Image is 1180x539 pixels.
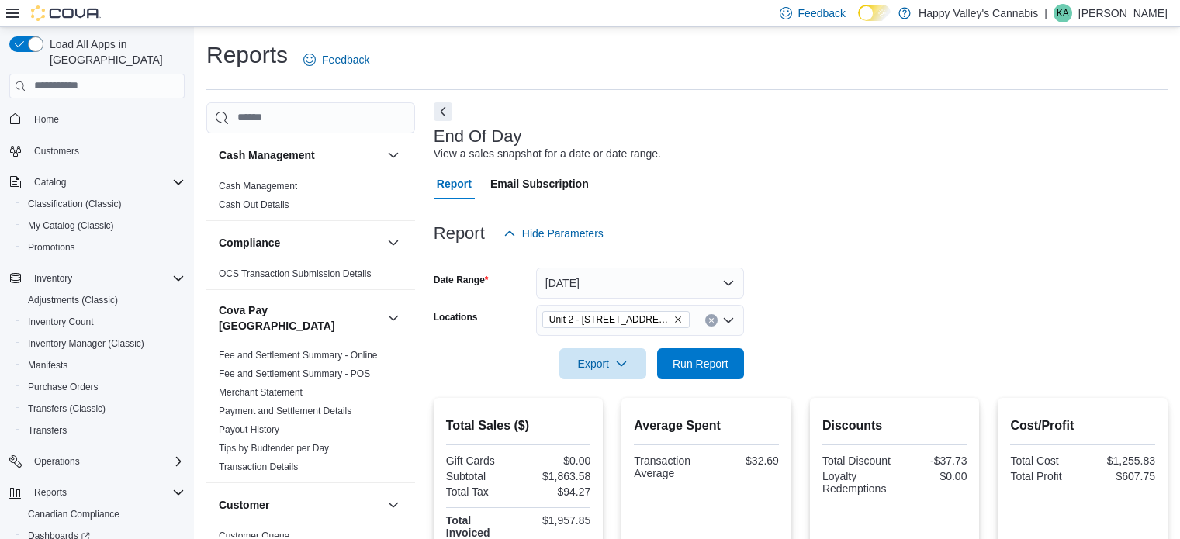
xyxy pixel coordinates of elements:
[219,423,279,436] span: Payout History
[22,421,185,440] span: Transfers
[28,219,114,232] span: My Catalog (Classic)
[322,52,369,67] span: Feedback
[28,452,185,471] span: Operations
[22,313,100,331] a: Inventory Count
[434,127,522,146] h3: End Of Day
[206,40,288,71] h1: Reports
[822,416,967,435] h2: Discounts
[219,405,351,417] span: Payment and Settlement Details
[384,309,403,327] button: Cova Pay [GEOGRAPHIC_DATA]
[34,176,66,188] span: Catalog
[219,368,370,379] a: Fee and Settlement Summary - POS
[521,514,590,527] div: $1,957.85
[1086,470,1155,482] div: $607.75
[34,272,72,285] span: Inventory
[28,294,118,306] span: Adjustments (Classic)
[28,198,122,210] span: Classification (Classic)
[16,193,191,215] button: Classification (Classic)
[22,195,128,213] a: Classification (Classic)
[3,451,191,472] button: Operations
[219,387,303,398] a: Merchant Statement
[16,376,191,398] button: Purchase Orders
[634,454,703,479] div: Transaction Average
[521,485,590,498] div: $94.27
[705,314,718,327] button: Clear input
[28,483,185,502] span: Reports
[34,145,79,157] span: Customers
[3,140,191,162] button: Customers
[22,238,185,257] span: Promotions
[1044,4,1047,22] p: |
[219,461,298,473] span: Transaction Details
[28,269,185,288] span: Inventory
[22,399,185,418] span: Transfers (Classic)
[1078,4,1168,22] p: [PERSON_NAME]
[206,264,415,289] div: Compliance
[22,238,81,257] a: Promotions
[22,216,185,235] span: My Catalog (Classic)
[219,199,289,211] span: Cash Out Details
[28,403,106,415] span: Transfers (Classic)
[673,356,728,371] span: Run Report
[858,21,859,22] span: Dark Mode
[384,496,403,514] button: Customer
[31,5,101,21] img: Cova
[34,113,59,126] span: Home
[1057,4,1069,22] span: KA
[219,147,315,163] h3: Cash Management
[219,302,381,333] button: Cova Pay [GEOGRAPHIC_DATA]
[22,334,185,353] span: Inventory Manager (Classic)
[490,168,589,199] span: Email Subscription
[798,5,846,21] span: Feedback
[3,482,191,503] button: Reports
[28,452,86,471] button: Operations
[28,424,67,437] span: Transfers
[219,349,378,361] span: Fee and Settlement Summary - Online
[16,289,191,311] button: Adjustments (Classic)
[219,443,329,454] a: Tips by Budtender per Day
[28,110,65,129] a: Home
[858,5,891,21] input: Dark Mode
[28,483,73,502] button: Reports
[219,497,269,513] h3: Customer
[28,359,67,371] span: Manifests
[1010,416,1155,435] h2: Cost/Profit
[446,485,515,498] div: Total Tax
[28,141,185,161] span: Customers
[219,461,298,472] a: Transaction Details
[3,108,191,130] button: Home
[434,146,661,162] div: View a sales snapshot for a date or date range.
[657,348,744,379] button: Run Report
[22,334,151,353] a: Inventory Manager (Classic)
[3,171,191,193] button: Catalog
[206,346,415,482] div: Cova Pay [GEOGRAPHIC_DATA]
[219,406,351,416] a: Payment and Settlement Details
[497,218,610,249] button: Hide Parameters
[28,109,185,129] span: Home
[384,146,403,164] button: Cash Management
[219,181,297,192] a: Cash Management
[822,470,891,495] div: Loyalty Redemptions
[28,142,85,161] a: Customers
[634,416,779,435] h2: Average Spent
[542,311,690,328] span: Unit 2 - 1115 Gateway Rd.
[219,497,381,513] button: Customer
[28,173,185,192] span: Catalog
[446,416,591,435] h2: Total Sales ($)
[434,311,478,323] label: Locations
[1086,454,1155,467] div: $1,255.83
[219,350,378,361] a: Fee and Settlement Summary - Online
[16,354,191,376] button: Manifests
[22,421,73,440] a: Transfers
[22,378,105,396] a: Purchase Orders
[536,268,744,299] button: [DATE]
[559,348,646,379] button: Export
[16,420,191,441] button: Transfers
[28,337,144,350] span: Inventory Manager (Classic)
[384,233,403,252] button: Compliance
[22,291,185,309] span: Adjustments (Classic)
[219,268,372,280] span: OCS Transaction Submission Details
[28,173,72,192] button: Catalog
[1054,4,1072,22] div: Kira Aime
